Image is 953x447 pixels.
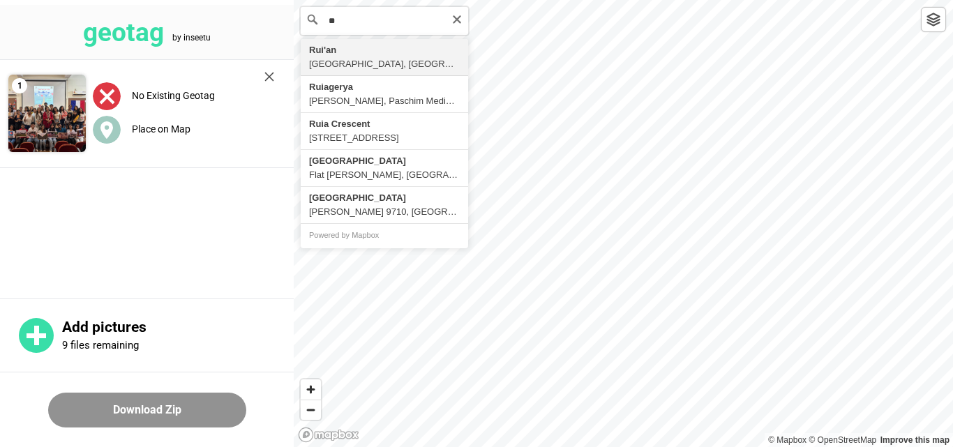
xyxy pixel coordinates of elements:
[264,72,274,82] img: cross
[48,393,246,427] button: Download Zip
[301,379,321,400] button: Zoom in
[309,94,460,108] div: [PERSON_NAME], Paschim Medinipur, [GEOGRAPHIC_DATA], [GEOGRAPHIC_DATA]
[309,191,460,205] div: [GEOGRAPHIC_DATA]
[132,123,190,135] label: Place on Map
[62,339,139,351] p: 9 files remaining
[926,13,940,26] img: toggleLayer
[309,117,460,131] div: Ruia Crescent
[8,75,86,152] img: 9k=
[309,57,460,71] div: [GEOGRAPHIC_DATA], [GEOGRAPHIC_DATA], People's [GEOGRAPHIC_DATA]
[309,205,460,219] div: [PERSON_NAME] 9710, [GEOGRAPHIC_DATA]
[309,154,460,168] div: [GEOGRAPHIC_DATA]
[83,17,164,47] tspan: geotag
[172,33,211,43] tspan: by inseetu
[309,168,460,182] div: Flat [PERSON_NAME], [GEOGRAPHIC_DATA] 2019, [GEOGRAPHIC_DATA]
[309,80,460,94] div: Ruiagerya
[309,43,460,57] div: Rui'an
[62,319,294,336] p: Add pictures
[301,7,468,35] input: Search
[93,82,121,110] img: uploadImagesAlt
[309,131,460,145] div: [STREET_ADDRESS]
[309,231,379,239] a: Powered by Mapbox
[132,90,215,101] label: No Existing Geotag
[298,427,359,443] a: Mapbox logo
[809,435,876,445] a: OpenStreetMap
[301,400,321,420] button: Zoom out
[12,78,27,93] span: 1
[880,435,950,445] a: Map feedback
[451,12,463,25] button: Clear
[768,435,806,445] a: Mapbox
